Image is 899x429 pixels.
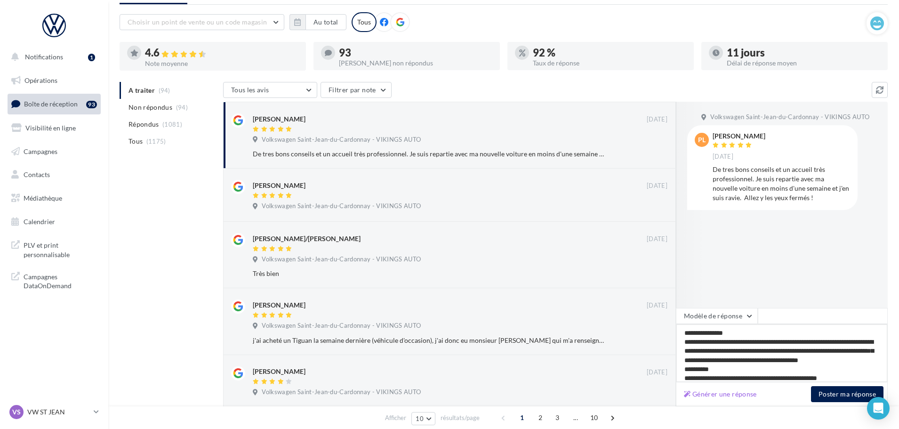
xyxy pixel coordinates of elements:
div: 4.6 [145,48,298,58]
button: Filtrer par note [321,82,392,98]
a: VS VW ST JEAN [8,403,101,421]
div: De tres bons conseils et un accueil très professionnel. Je suis repartie avec ma nouvelle voiture... [253,149,606,159]
span: 1 [514,410,530,425]
a: Contacts [6,165,103,185]
a: Opérations [6,71,103,90]
button: 10 [411,412,435,425]
span: Boîte de réception [24,100,78,108]
span: [DATE] [647,182,667,190]
div: 92 % [533,48,686,58]
div: [PERSON_NAME]/[PERSON_NAME] [253,234,361,243]
div: [PERSON_NAME] non répondus [339,60,492,66]
div: Délai de réponse moyen [727,60,880,66]
span: Volkswagen Saint-Jean-du-Cardonnay - VIKINGS AUTO [262,388,421,397]
span: [DATE] [647,368,667,377]
div: Open Intercom Messenger [867,397,890,420]
span: ... [568,410,583,425]
span: (1081) [162,121,182,128]
button: Notifications 1 [6,47,99,67]
span: Médiathèque [24,194,62,202]
div: 93 [339,48,492,58]
span: Non répondus [128,103,172,112]
span: [DATE] [647,235,667,243]
span: Visibilité en ligne [25,124,76,132]
div: Très bien [253,269,606,278]
div: 1 [88,54,95,61]
span: [DATE] [713,153,733,161]
span: Calendrier [24,218,55,226]
span: Notifications [25,53,63,61]
span: Volkswagen Saint-Jean-du-Cardonnay - VIKINGS AUTO [262,322,421,330]
button: Modèle de réponse [676,308,758,324]
div: [PERSON_NAME] [253,181,305,190]
span: (94) [176,104,188,111]
button: Poster ma réponse [811,386,883,402]
div: [PERSON_NAME] [253,367,305,376]
span: Afficher [385,413,406,422]
span: Tous les avis [231,86,269,94]
div: 11 jours [727,48,880,58]
span: 3 [550,410,565,425]
a: Campagnes DataOnDemand [6,267,103,294]
div: [PERSON_NAME] [253,114,305,124]
a: Campagnes [6,142,103,162]
button: Choisir un point de vente ou un code magasin [120,14,284,30]
span: Répondus [128,120,159,129]
a: Visibilité en ligne [6,118,103,138]
span: PL [698,135,706,145]
span: 2 [533,410,548,425]
div: [PERSON_NAME] [253,300,305,310]
button: Au total [289,14,346,30]
button: Tous les avis [223,82,317,98]
span: Campagnes DataOnDemand [24,270,97,291]
span: Volkswagen Saint-Jean-du-Cardonnay - VIKINGS AUTO [262,255,421,264]
div: Taux de réponse [533,60,686,66]
span: 10 [416,415,424,422]
span: Volkswagen Saint-Jean-du-Cardonnay - VIKINGS AUTO [710,113,869,121]
span: [DATE] [647,301,667,310]
a: Boîte de réception93 [6,94,103,114]
span: [DATE] [647,115,667,124]
span: VS [12,407,21,417]
div: Tous [352,12,377,32]
span: PLV et print personnalisable [24,239,97,259]
div: 93 [86,101,97,108]
button: Générer une réponse [680,389,761,400]
div: Note moyenne [145,60,298,67]
span: (1175) [146,138,166,145]
span: Contacts [24,170,50,178]
a: Calendrier [6,212,103,232]
span: Opérations [24,76,57,84]
span: Volkswagen Saint-Jean-du-Cardonnay - VIKINGS AUTO [262,136,421,144]
span: résultats/page [441,413,480,422]
a: Médiathèque [6,188,103,208]
span: Choisir un point de vente ou un code magasin [128,18,267,26]
div: De tres bons conseils et un accueil très professionnel. Je suis repartie avec ma nouvelle voiture... [713,165,850,202]
button: Au total [305,14,346,30]
span: Volkswagen Saint-Jean-du-Cardonnay - VIKINGS AUTO [262,202,421,210]
span: 10 [586,410,602,425]
a: PLV et print personnalisable [6,235,103,263]
p: VW ST JEAN [27,407,90,417]
div: j'ai acheté un Tiguan la semaine dernière (véhicule d'occasion), j'ai donc eu monsieur [PERSON_NA... [253,336,606,345]
span: Campagnes [24,147,57,155]
div: [PERSON_NAME] [713,133,765,139]
span: Tous [128,137,143,146]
